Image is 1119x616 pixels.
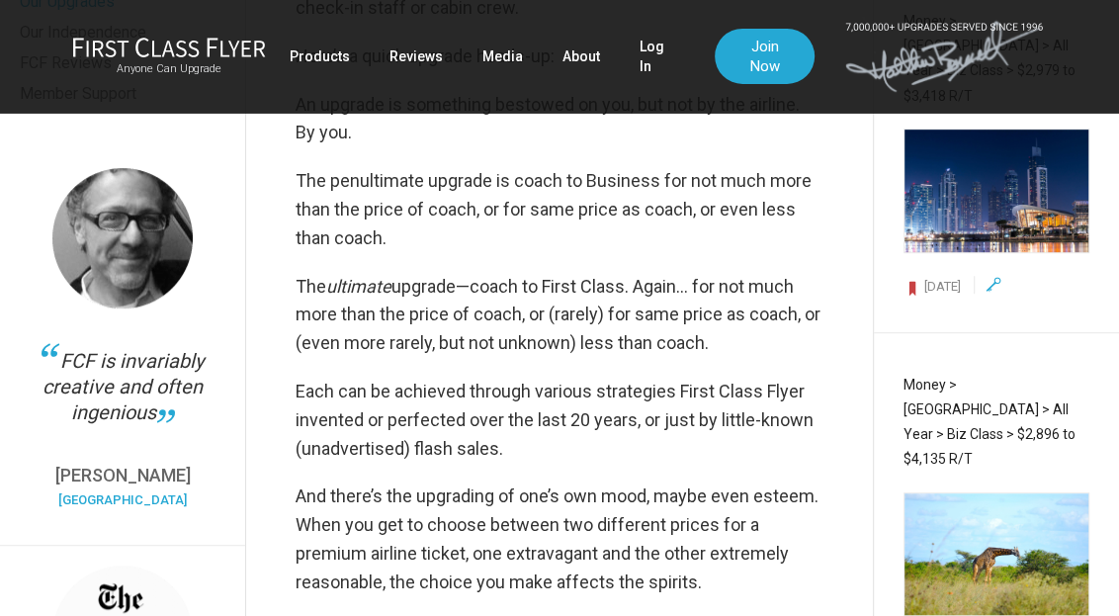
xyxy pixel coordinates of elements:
[296,483,823,596] p: And there’s the upgrading of one’s own mood, maybe even esteem. When you get to choose between tw...
[30,491,215,524] div: [GEOGRAPHIC_DATA]
[924,279,961,294] span: [DATE]
[296,167,823,252] p: The penultimate upgrade is coach to Business for not much more than the price of coach, or for sa...
[72,37,266,76] a: First Class FlyerAnyone Can Upgrade
[326,276,391,297] em: ultimate
[296,91,823,148] p: An upgrade is something bestowed on you, but not by the airline. By you.
[562,39,600,74] a: About
[296,378,823,463] p: Each can be achieved through various strategies First Class Flyer invented or perfected over the ...
[904,9,1089,293] a: Money > [GEOGRAPHIC_DATA] > All Year > Biz Class > $2,979 to $3,418 R/T [DATE]
[389,39,443,74] a: Reviews
[72,62,266,76] small: Anyone Can Upgrade
[640,29,676,84] a: Log In
[715,29,815,84] a: Join Now
[904,377,1076,468] span: Money > [GEOGRAPHIC_DATA] > All Year > Biz Class > $2,896 to $4,135 R/T
[72,37,266,57] img: First Class Flyer
[30,348,215,447] div: FCF is invariably creative and often ingenious
[290,39,350,74] a: Products
[296,273,823,358] p: The upgrade—coach to First Class. Again… for not much more than the price of coach, or (rarely) f...
[30,467,215,484] p: [PERSON_NAME]
[482,39,523,74] a: Media
[52,168,193,308] img: Thomas.png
